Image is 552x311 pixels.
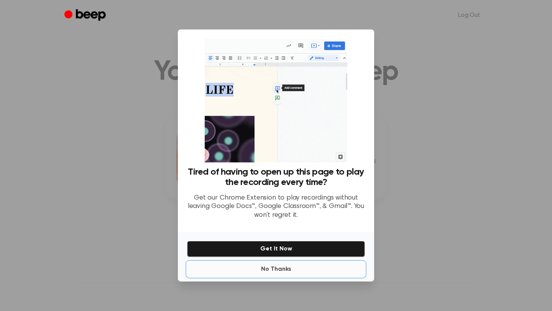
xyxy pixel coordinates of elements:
[187,241,365,257] button: Get It Now
[450,6,488,25] a: Log Out
[187,194,365,220] p: Get our Chrome Extension to play recordings without leaving Google Docs™, Google Classroom™, & Gm...
[205,39,347,162] img: Beep extension in action
[187,262,365,277] button: No Thanks
[64,8,108,23] a: Beep
[187,167,365,188] h3: Tired of having to open up this page to play the recording every time?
